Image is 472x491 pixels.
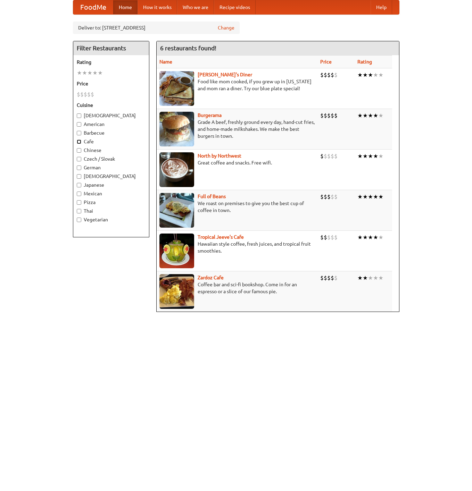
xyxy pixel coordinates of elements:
[198,194,226,199] a: Full of Beans
[331,152,334,160] li: $
[363,71,368,79] li: ★
[77,129,146,136] label: Barbecue
[327,112,331,119] li: $
[363,112,368,119] li: ★
[334,71,338,79] li: $
[87,91,91,98] li: $
[77,91,80,98] li: $
[198,112,222,118] a: Burgerama
[77,59,146,66] h5: Rating
[77,200,81,205] input: Pizza
[77,164,146,171] label: German
[373,193,378,201] li: ★
[378,152,383,160] li: ★
[357,71,363,79] li: ★
[334,152,338,160] li: $
[77,122,81,127] input: American
[77,173,146,180] label: [DEMOGRAPHIC_DATA]
[159,200,315,214] p: We roast on premises to give you the best cup of coffee in town.
[159,78,315,92] p: Food like mom cooked, if you grew up in [US_STATE] and mom ran a diner. Try our blue plate special!
[159,193,194,228] img: beans.jpg
[77,166,81,170] input: German
[77,102,146,109] h5: Cuisine
[373,274,378,282] li: ★
[159,119,315,139] p: Grade A beef, freshly ground every day, hand-cut fries, and home-made milkshakes. We make the bes...
[368,234,373,241] li: ★
[77,190,146,197] label: Mexican
[357,59,372,65] a: Rating
[138,0,177,14] a: How it works
[84,91,87,98] li: $
[77,121,146,128] label: American
[77,157,81,161] input: Czech / Slovak
[324,112,327,119] li: $
[218,24,234,31] a: Change
[77,131,81,135] input: Barbecue
[77,181,146,188] label: Japanese
[77,199,146,206] label: Pizza
[327,234,331,241] li: $
[334,274,338,282] li: $
[159,234,194,268] img: jeeves.jpg
[82,69,87,77] li: ★
[113,0,138,14] a: Home
[357,152,363,160] li: ★
[324,274,327,282] li: $
[331,112,334,119] li: $
[357,112,363,119] li: ★
[357,193,363,201] li: ★
[98,69,103,77] li: ★
[368,193,373,201] li: ★
[331,274,334,282] li: $
[198,72,252,77] b: [PERSON_NAME]'s Diner
[363,152,368,160] li: ★
[159,281,315,295] p: Coffee bar and sci-fi bookshop. Come in for an espresso or a slice of our famous pie.
[373,234,378,241] li: ★
[331,234,334,241] li: $
[327,193,331,201] li: $
[73,22,240,34] div: Deliver to: [STREET_ADDRESS]
[77,183,81,187] input: Japanese
[363,193,368,201] li: ★
[320,274,324,282] li: $
[159,59,172,65] a: Name
[320,71,324,79] li: $
[77,218,81,222] input: Vegetarian
[357,234,363,241] li: ★
[331,193,334,201] li: $
[334,193,338,201] li: $
[320,193,324,201] li: $
[77,209,81,213] input: Thai
[77,69,82,77] li: ★
[77,216,146,223] label: Vegetarian
[80,91,84,98] li: $
[198,153,241,159] a: North by Northwest
[77,138,146,145] label: Cafe
[198,234,244,240] a: Tropical Jeeve's Cafe
[160,45,216,51] ng-pluralize: 6 restaurants found!
[324,193,327,201] li: $
[77,80,146,87] h5: Price
[159,152,194,187] img: north.jpg
[77,113,81,118] input: [DEMOGRAPHIC_DATA]
[91,91,94,98] li: $
[327,274,331,282] li: $
[159,240,315,254] p: Hawaiian style coffee, fresh juices, and tropical fruit smoothies.
[368,274,373,282] li: ★
[177,0,214,14] a: Who we are
[77,192,81,196] input: Mexican
[159,159,315,166] p: Great coffee and snacks. Free wifi.
[363,274,368,282] li: ★
[159,274,194,309] img: zardoz.jpg
[368,71,373,79] li: ★
[368,152,373,160] li: ★
[320,152,324,160] li: $
[327,152,331,160] li: $
[77,139,81,144] input: Cafe
[331,71,334,79] li: $
[371,0,392,14] a: Help
[77,112,146,119] label: [DEMOGRAPHIC_DATA]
